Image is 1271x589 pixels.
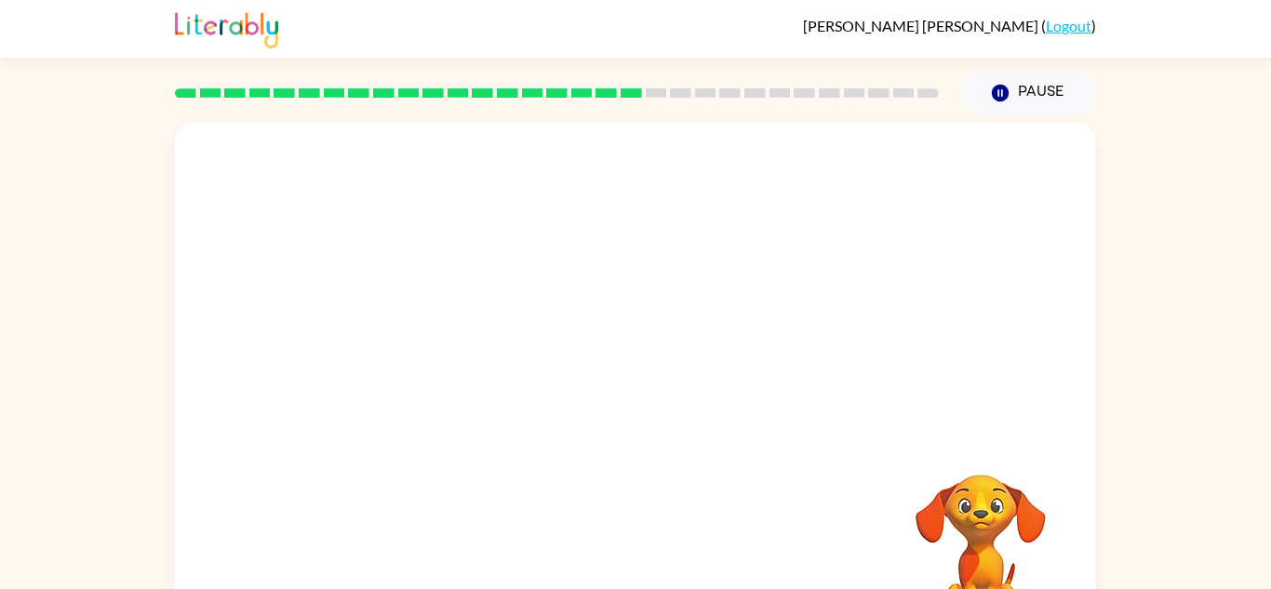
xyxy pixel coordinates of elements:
[1046,17,1091,34] a: Logout
[961,72,1096,114] button: Pause
[803,17,1096,34] div: ( )
[803,17,1041,34] span: [PERSON_NAME] [PERSON_NAME]
[175,7,278,48] img: Literably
